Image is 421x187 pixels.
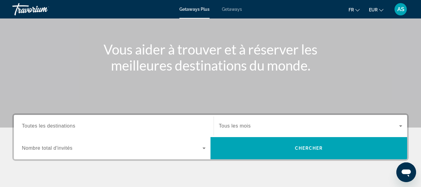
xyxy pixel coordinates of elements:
[22,145,72,151] span: Nombre total d'invités
[393,3,409,16] button: User Menu
[349,7,354,12] span: fr
[369,7,378,12] span: EUR
[14,115,407,159] div: Search widget
[295,146,323,151] span: Chercher
[222,7,242,12] a: Getaways
[219,123,251,128] span: Tous les mois
[397,6,404,12] span: AS
[349,5,360,14] button: Change language
[12,1,74,17] a: Travorium
[95,41,326,73] h1: Vous aider à trouver et à réserver les meilleures destinations du monde.
[369,5,383,14] button: Change currency
[211,137,407,159] button: Chercher
[22,123,75,128] span: Toutes les destinations
[396,162,416,182] iframe: Bouton de lancement de la fenêtre de messagerie
[179,7,210,12] a: Getaways Plus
